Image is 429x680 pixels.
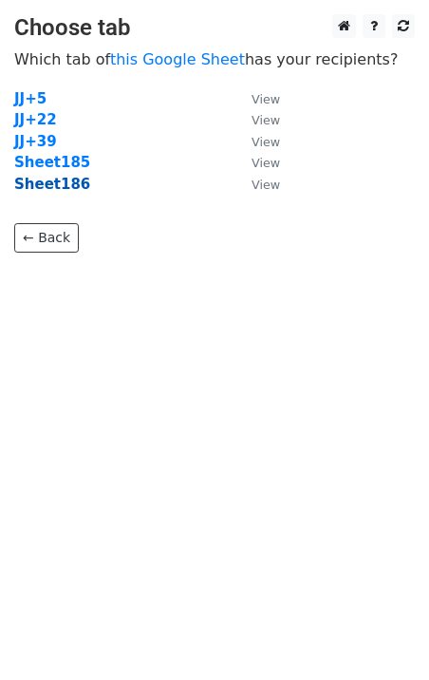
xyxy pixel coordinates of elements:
a: View [233,176,280,193]
a: Sheet186 [14,176,90,193]
small: View [252,156,280,170]
small: View [252,135,280,149]
h3: Choose tab [14,14,415,42]
a: Sheet185 [14,154,90,171]
small: View [252,178,280,192]
small: View [252,92,280,106]
p: Which tab of has your recipients? [14,49,415,69]
a: JJ+22 [14,111,57,128]
a: View [233,133,280,150]
a: this Google Sheet [110,50,245,68]
a: View [233,111,280,128]
a: ← Back [14,223,79,253]
small: View [252,113,280,127]
a: JJ+5 [14,90,47,107]
a: View [233,90,280,107]
a: View [233,154,280,171]
a: JJ+39 [14,133,57,150]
